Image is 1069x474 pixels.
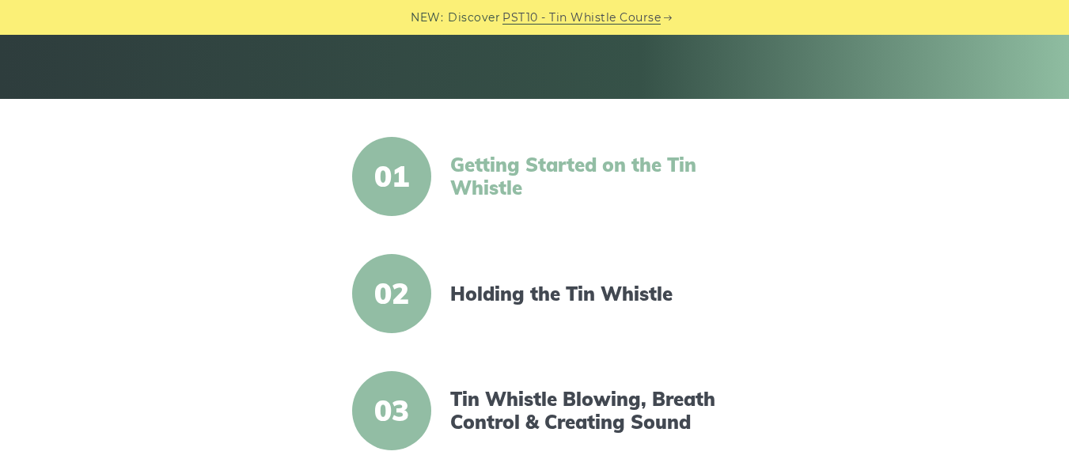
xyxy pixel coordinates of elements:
[502,9,661,27] a: PST10 - Tin Whistle Course
[448,9,500,27] span: Discover
[352,254,431,333] span: 02
[411,9,443,27] span: NEW:
[352,371,431,450] span: 03
[352,137,431,216] span: 01
[450,283,722,305] a: Holding the Tin Whistle
[450,154,722,199] a: Getting Started on the Tin Whistle
[450,388,722,434] a: Tin Whistle Blowing, Breath Control & Creating Sound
